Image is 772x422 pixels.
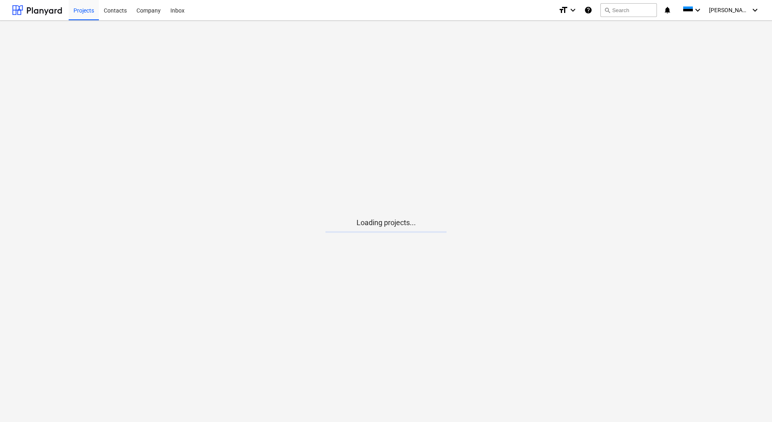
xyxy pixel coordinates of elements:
[325,218,447,228] p: Loading projects...
[663,5,671,15] i: notifications
[750,5,760,15] i: keyboard_arrow_down
[584,5,592,15] i: Knowledge base
[693,5,703,15] i: keyboard_arrow_down
[604,7,610,13] span: search
[568,5,578,15] i: keyboard_arrow_down
[600,3,657,17] button: Search
[709,7,749,13] span: [PERSON_NAME]
[558,5,568,15] i: format_size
